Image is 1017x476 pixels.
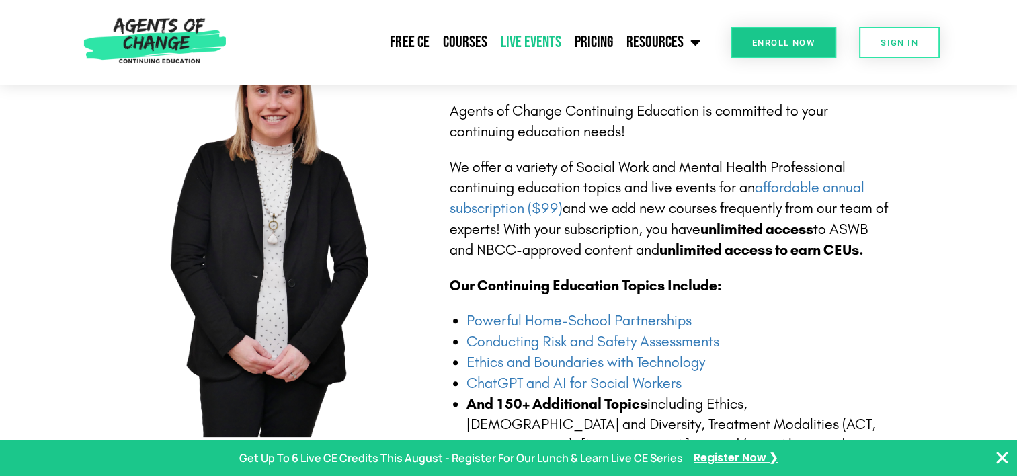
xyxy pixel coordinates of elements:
span: Enroll Now [752,38,815,47]
a: ChatGPT and AI for Social Workers [466,374,682,392]
a: Ethics and Boundaries with Technology [466,354,705,371]
p: Get Up To 6 Live CE Credits This August - Register For Our Lunch & Learn Live CE Series [239,448,683,468]
nav: Menu [233,26,707,59]
a: Free CE [383,26,436,59]
b: unlimited access [700,221,813,238]
a: Conducting Risk and Safety Assessments [466,333,719,350]
span: Agents of Change Continuing Education is committed to your continuing education needs! [450,102,828,141]
a: SIGN IN [859,27,940,58]
h4: About Our Continuing Education Offerings [450,57,892,87]
a: Live Events [493,26,567,59]
b: And 150+ Additional Topics [466,395,647,413]
a: Courses [436,26,493,59]
a: Powerful Home-School Partnerships [466,312,692,329]
a: Resources [619,26,706,59]
p: We offer a variety of Social Work and Mental Health Professional continuing education topics and ... [450,157,892,261]
a: Pricing [567,26,619,59]
button: Close Banner [994,450,1010,466]
b: Our Continuing Education Topics Include: [450,277,721,294]
span: SIGN IN [881,38,918,47]
a: Enroll Now [731,27,836,58]
a: Register Now ❯ [694,448,778,468]
b: unlimited access to earn CEUs. [659,241,864,259]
